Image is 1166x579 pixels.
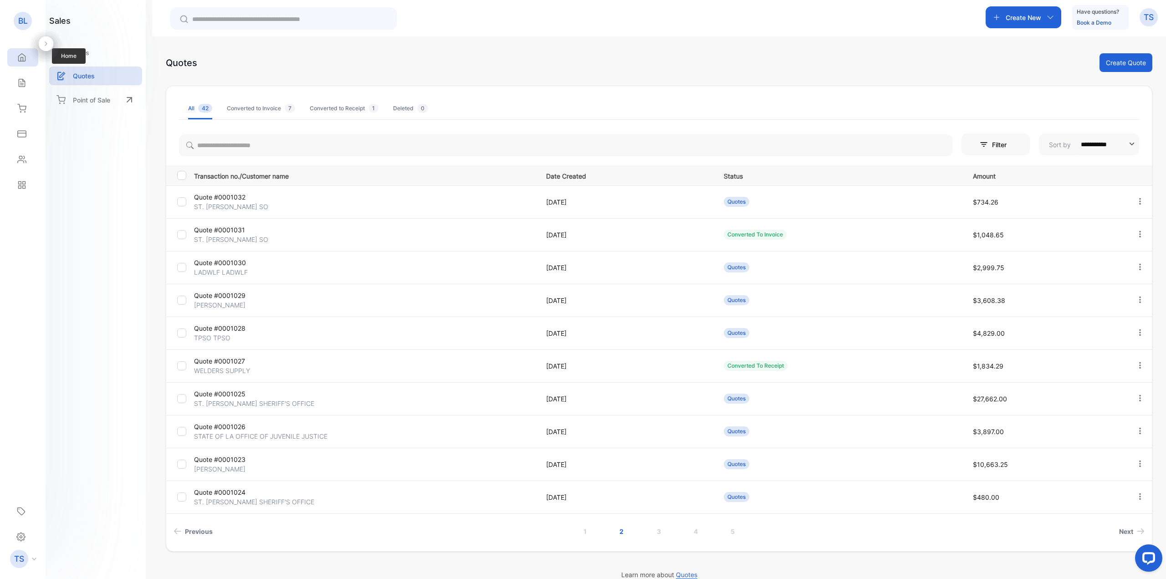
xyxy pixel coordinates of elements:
span: Next [1119,527,1133,536]
a: Quotes [49,67,142,85]
div: Quotes [724,492,749,502]
p: [DATE] [546,460,705,469]
div: Quotes [724,328,749,338]
h1: sales [49,15,71,27]
a: Next page [1115,523,1148,540]
p: ST. [PERSON_NAME] SHERIFF'S OFFICE [194,497,314,507]
p: ST. [PERSON_NAME] SO [194,202,307,211]
p: Quote #0001031 [194,225,307,235]
p: [PERSON_NAME] [194,300,307,310]
p: Quotes [73,71,95,81]
p: Status [724,169,954,181]
p: Quote #0001026 [194,422,307,431]
span: $480.00 [973,493,999,501]
p: Quote #0001025 [194,389,307,399]
p: [DATE] [546,427,705,436]
p: BL [18,15,28,27]
div: Converted To Invoice [724,230,787,240]
button: Create Quote [1100,53,1152,72]
a: Point of Sale [49,90,142,110]
p: Sales [73,48,89,57]
p: [DATE] [546,197,705,207]
span: $3,897.00 [973,428,1004,436]
div: Quotes [166,56,197,70]
p: Have questions? [1077,7,1119,16]
p: [DATE] [546,394,705,404]
p: TPSO TPSO [194,333,307,343]
p: [DATE] [546,230,705,240]
p: WELDERS SUPPLY [194,366,307,375]
p: Quote #0001032 [194,192,307,202]
p: Quote #0001030 [194,258,307,267]
p: Quote #0001023 [194,455,307,464]
p: Quote #0001024 [194,487,307,497]
a: Page 5 [720,523,746,540]
p: LADWLF LADWLF [194,267,307,277]
p: Date Created [546,169,705,181]
div: Quotes [724,394,749,404]
span: $27,662.00 [973,395,1007,403]
span: Quotes [676,571,697,579]
div: Converted To Receipt [724,361,788,371]
ul: Pagination [166,523,1152,540]
a: Book a Demo [1077,19,1111,26]
p: [PERSON_NAME] [194,464,307,474]
p: TS [14,553,24,565]
p: ST. [PERSON_NAME] SO [194,235,307,244]
span: 1 [368,104,378,113]
span: Home [52,48,86,64]
div: Quotes [724,459,749,469]
div: Converted to Invoice [227,104,295,113]
p: Quote #0001027 [194,356,307,366]
p: Create New [1006,13,1041,22]
div: Deleted [393,104,428,113]
span: $4,829.00 [973,329,1005,337]
p: Quote #0001029 [194,291,307,300]
span: 7 [285,104,295,113]
div: All [188,104,212,113]
span: $10,663.25 [973,461,1008,468]
p: Point of Sale [73,95,110,105]
p: Quote #0001028 [194,323,307,333]
div: Quotes [724,197,749,207]
p: Amount [973,169,1117,181]
a: Page 3 [646,523,672,540]
button: TS [1140,6,1158,28]
p: [DATE] [546,328,705,338]
span: 42 [198,104,212,113]
p: Sort by [1049,140,1071,149]
p: [DATE] [546,296,705,305]
span: $734.26 [973,198,998,206]
a: Previous page [170,523,216,540]
a: Sales [49,43,142,62]
p: [DATE] [546,263,705,272]
span: 0 [417,104,428,113]
span: $2,999.75 [973,264,1004,272]
span: $1,048.65 [973,231,1004,239]
button: Create New [986,6,1061,28]
a: Page 4 [683,523,709,540]
p: STATE OF LA OFFICE OF JUVENILE JUSTICE [194,431,327,441]
p: TS [1144,11,1154,23]
div: Converted to Receipt [310,104,378,113]
div: Quotes [724,262,749,272]
iframe: LiveChat chat widget [1128,541,1166,579]
span: Previous [185,527,213,536]
div: Quotes [724,426,749,436]
div: Quotes [724,295,749,305]
p: Transaction no./Customer name [194,169,535,181]
span: $3,608.38 [973,297,1005,304]
a: Page 2 is your current page [609,523,634,540]
button: Sort by [1039,133,1139,155]
a: Page 1 [573,523,598,540]
p: [DATE] [546,492,705,502]
p: [DATE] [546,361,705,371]
span: $1,834.29 [973,362,1003,370]
p: ST. [PERSON_NAME] SHERIFF'S OFFICE [194,399,314,408]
